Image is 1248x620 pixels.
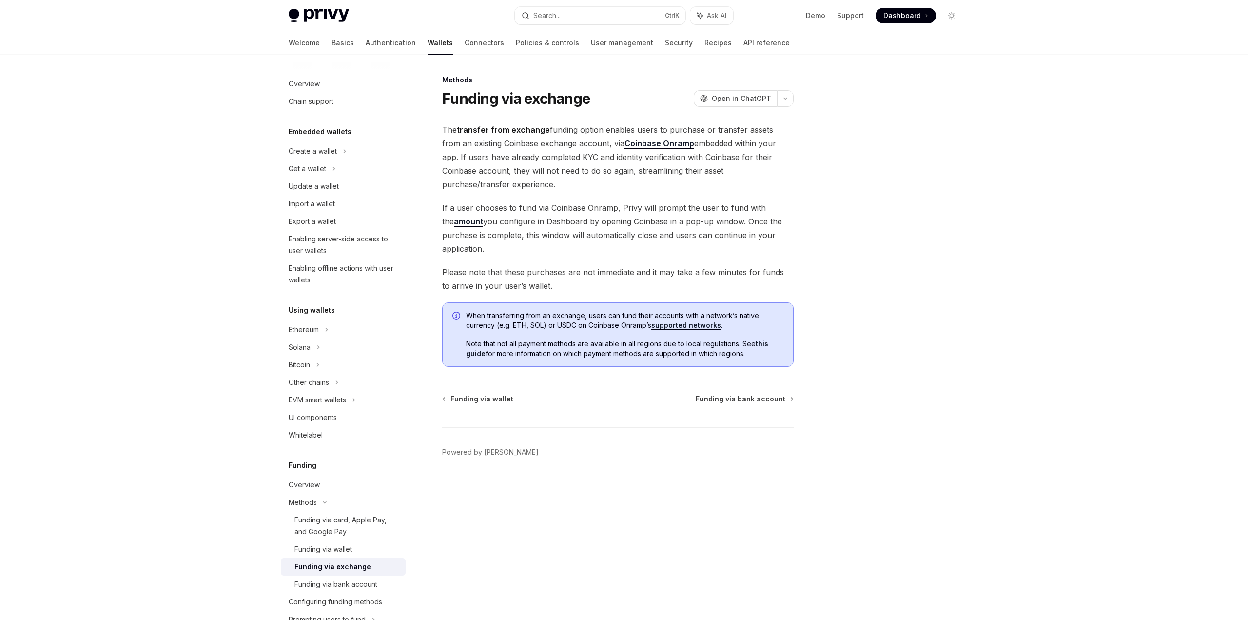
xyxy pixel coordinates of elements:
a: Demo [806,11,825,20]
div: Other chains [289,377,329,388]
span: When transferring from an exchange, users can fund their accounts with a network’s native currenc... [466,311,783,330]
div: Configuring funding methods [289,596,382,608]
a: Configuring funding methods [281,593,406,611]
a: Export a wallet [281,213,406,230]
h5: Embedded wallets [289,126,351,138]
span: Funding via bank account [696,394,785,404]
a: amount [454,217,483,227]
a: Funding via bank account [696,394,793,404]
div: Enabling server-side access to user wallets [289,233,400,257]
a: Update a wallet [281,178,406,195]
button: Search...CtrlK [515,7,685,24]
div: Funding via bank account [294,579,377,590]
div: Get a wallet [289,163,326,175]
div: Overview [289,479,320,491]
div: Enabling offline actions with user wallets [289,262,400,286]
div: Export a wallet [289,216,336,227]
div: Funding via wallet [294,543,352,555]
div: Solana [289,341,311,353]
a: Import a wallet [281,195,406,213]
span: Dashboard [883,11,921,20]
button: Toggle dark mode [944,8,959,23]
a: Chain support [281,93,406,110]
a: Welcome [289,31,320,55]
strong: transfer from exchange [457,125,550,135]
div: Methods [289,497,317,508]
span: Ask AI [707,11,726,20]
a: Enabling server-side access to user wallets [281,230,406,260]
img: light logo [289,9,349,22]
div: Ethereum [289,324,319,336]
a: Coinbase Onramp [624,139,694,149]
span: Open in ChatGPT [712,94,771,103]
a: Enabling offline actions with user wallets [281,260,406,289]
a: Overview [281,476,406,494]
a: Wallets [428,31,453,55]
a: User management [591,31,653,55]
a: Funding via exchange [281,558,406,576]
div: UI components [289,412,337,423]
a: Security [665,31,693,55]
div: Overview [289,78,320,90]
span: Funding via wallet [450,394,513,404]
div: Bitcoin [289,359,310,371]
div: Create a wallet [289,145,337,157]
a: this guide [466,340,768,358]
a: Overview [281,75,406,93]
div: Chain support [289,96,333,107]
a: UI components [281,409,406,426]
div: Methods [442,75,794,85]
a: API reference [743,31,790,55]
a: Funding via wallet [443,394,513,404]
a: Dashboard [876,8,936,23]
div: EVM smart wallets [289,394,346,406]
a: Whitelabel [281,426,406,444]
button: Ask AI [690,7,733,24]
div: Update a wallet [289,180,339,192]
h5: Using wallets [289,304,335,316]
div: Funding via card, Apple Pay, and Google Pay [294,514,400,538]
span: Note that not all payment methods are available in all regions due to local regulations. See for ... [466,339,783,359]
span: The funding option enables users to purchase or transfer assets from an existing Coinbase exchang... [442,123,794,191]
div: Funding via exchange [294,561,371,573]
div: Search... [533,10,561,21]
a: Funding via card, Apple Pay, and Google Pay [281,511,406,540]
div: Import a wallet [289,198,335,210]
svg: Info [452,312,462,321]
div: Whitelabel [289,429,323,441]
a: Support [837,11,864,20]
a: Authentication [366,31,416,55]
button: Open in ChatGPT [694,90,777,107]
a: Funding via wallet [281,540,406,558]
span: Please note that these purchases are not immediate and it may take a few minutes for funds to arr... [442,265,794,293]
a: Powered by [PERSON_NAME] [442,447,539,457]
h1: Funding via exchange [442,90,590,107]
a: Recipes [704,31,732,55]
a: Connectors [465,31,504,55]
a: supported networks [651,321,721,330]
a: Basics [331,31,354,55]
a: Funding via bank account [281,576,406,593]
a: Policies & controls [516,31,579,55]
h5: Funding [289,460,316,471]
span: Ctrl K [665,12,680,20]
span: If a user chooses to fund via Coinbase Onramp, Privy will prompt the user to fund with the you co... [442,201,794,256]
